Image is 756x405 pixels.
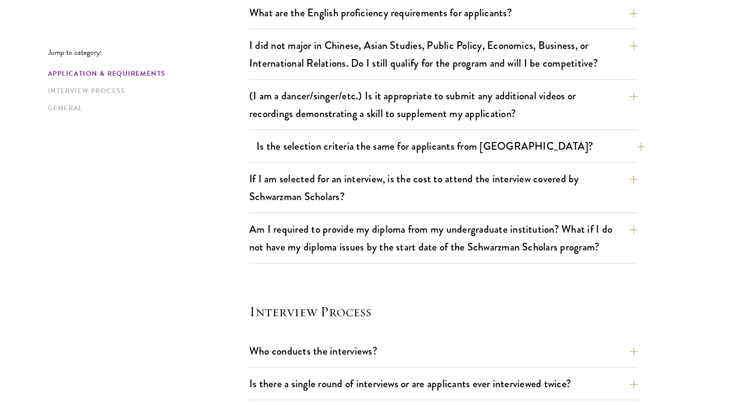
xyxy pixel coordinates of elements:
button: I did not major in Chinese, Asian Studies, Public Policy, Economics, Business, or International R... [249,35,638,74]
button: Who conducts the interviews? [249,340,638,362]
a: General [48,103,244,113]
button: Am I required to provide my diploma from my undergraduate institution? What if I do not have my d... [249,218,638,258]
h4: Interview Process [249,302,638,321]
a: Application & Requirements [48,69,244,79]
button: (I am a dancer/singer/etc.) Is it appropriate to submit any additional videos or recordings demon... [249,85,638,124]
button: Is there a single round of interviews or are applicants ever interviewed twice? [249,373,638,394]
button: Is the selection criteria the same for applicants from [GEOGRAPHIC_DATA]? [256,135,645,157]
p: Jump to category: [48,48,249,57]
button: If I am selected for an interview, is the cost to attend the interview covered by Schwarzman Scho... [249,168,638,207]
button: What are the English proficiency requirements for applicants? [249,2,638,24]
a: Interview Process [48,86,244,96]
